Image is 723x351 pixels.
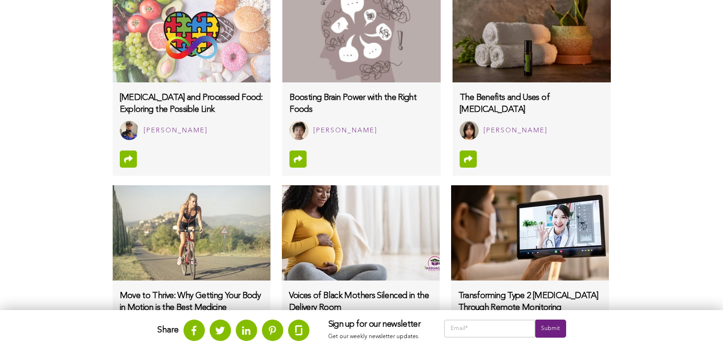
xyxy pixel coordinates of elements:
[120,290,263,314] h3: Move to Thrive: Why Getting Your Body in Motion is the Best Medicine
[453,82,610,147] a: The Benefits and Uses of [MEDICAL_DATA] Hung Lam [PERSON_NAME]
[113,185,270,281] img: move-to-thrive-why-getting-your-body-in-motion-is-the-best-medicine
[289,121,308,140] img: Max Shi
[282,281,440,345] a: Voices of Black Mothers Silenced in the Delivery Room Alexis Fedrick [PERSON_NAME]
[444,320,536,338] input: Email*
[328,320,425,330] h3: Sign up for our newsletter
[113,281,270,345] a: Move to Thrive: Why Getting Your Body in Motion is the Best Medicine Natalina Bacus [PERSON_NAME]
[295,325,302,335] img: glassdoor.svg
[282,82,440,147] a: Boosting Brain Power with the Right Foods Max Shi [PERSON_NAME]
[483,125,548,137] div: [PERSON_NAME]
[144,125,208,137] div: [PERSON_NAME]
[458,290,602,314] h3: Transforming Type 2 [MEDICAL_DATA] Through Remote Monitoring
[289,92,433,116] h3: Boosting Brain Power with the Right Foods
[120,92,263,116] h3: [MEDICAL_DATA] and Processed Food: Exploring the Possible Link
[157,326,179,334] strong: Share
[313,125,377,137] div: [PERSON_NAME]
[460,92,603,116] h3: The Benefits and Uses of [MEDICAL_DATA]
[328,332,425,342] p: Get our weekly newsletter updates.
[535,320,566,338] input: Submit
[460,121,479,140] img: Hung Lam
[289,290,433,314] h3: Voices of Black Mothers Silenced in the Delivery Room
[675,305,723,351] iframe: Chat Widget
[451,281,609,345] a: Transforming Type 2 [MEDICAL_DATA] Through Remote Monitoring Claudia Ciceron [PERSON_NAME]
[282,185,440,281] img: voices-of-black-mothers-silenced-in-the-delivery-room
[120,121,139,140] img: Mubtasim Hossain
[113,82,270,147] a: [MEDICAL_DATA] and Processed Food: Exploring the Possible Link Mubtasim Hossain [PERSON_NAME]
